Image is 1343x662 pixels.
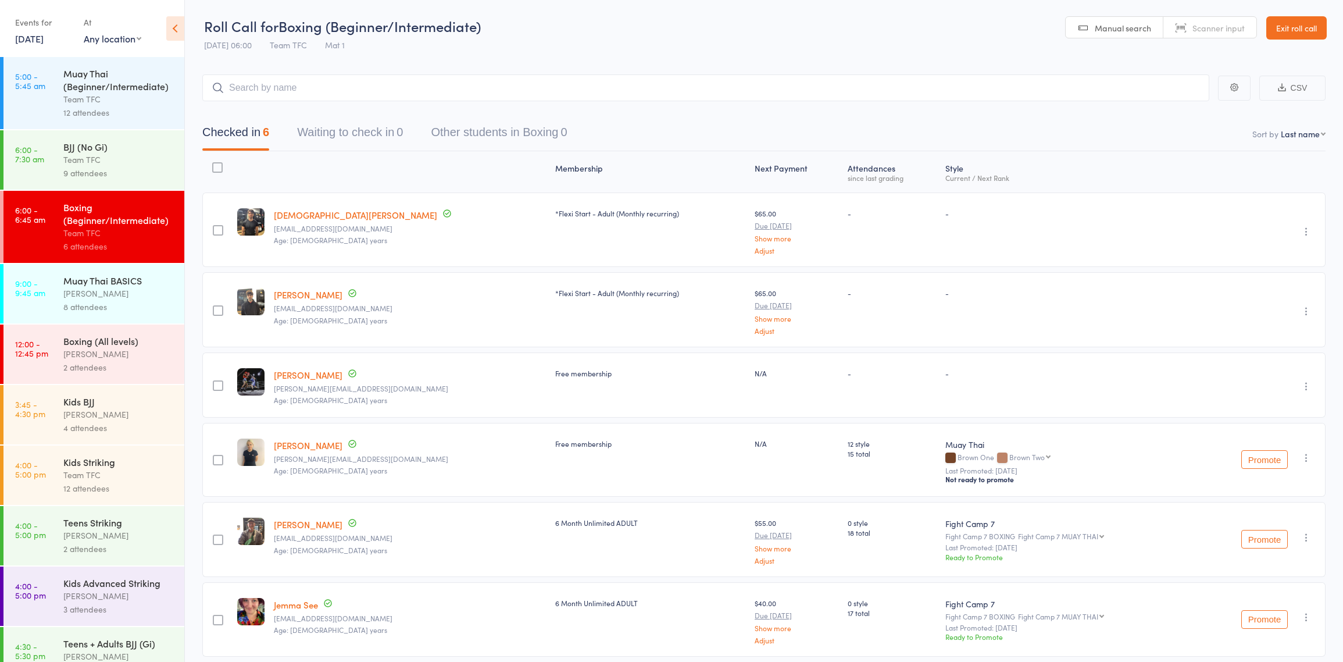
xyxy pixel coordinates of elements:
[755,624,838,632] a: Show more
[63,166,174,180] div: 9 attendees
[263,126,269,138] div: 6
[1241,530,1288,549] button: Promote
[63,589,174,603] div: [PERSON_NAME]
[274,455,546,463] small: Danielle@ckmlogistics.com.au
[945,552,1188,562] div: Ready to Promote
[63,421,174,435] div: 4 attendees
[755,518,838,564] div: $55.00
[1241,450,1288,469] button: Promote
[3,264,184,323] a: 9:00 -9:45 amMuay Thai BASICS[PERSON_NAME]8 attendees
[755,544,838,552] a: Show more
[237,368,265,396] img: image1740908157.png
[274,289,342,301] a: [PERSON_NAME]
[274,235,387,245] span: Age: [DEMOGRAPHIC_DATA] years
[63,106,174,119] div: 12 attendees
[63,529,174,542] div: [PERSON_NAME]
[3,191,184,263] a: 6:00 -6:45 amBoxing (Beginner/Intermediate)Team TFC6 attendees
[555,208,745,218] div: *Flexi Start - Adult (Monthly recurring)
[15,642,45,660] time: 4:30 - 5:30 pm
[755,598,838,644] div: $40.00
[237,598,265,625] img: image1740680842.png
[755,301,838,309] small: Due [DATE]
[945,368,1188,378] div: -
[274,465,387,475] span: Age: [DEMOGRAPHIC_DATA] years
[15,581,46,600] time: 4:00 - 5:00 pm
[63,637,174,650] div: Teens + Adults BJJ (Gi)
[237,439,265,466] img: image1669963914.png
[1018,613,1098,620] div: Fight Camp 7 MUAY THAI
[63,361,174,374] div: 2 attendees
[63,274,174,287] div: Muay Thai BASICS
[325,39,345,51] span: Mat 1
[1266,16,1327,40] a: Exit roll call
[63,240,174,253] div: 6 attendees
[274,545,387,555] span: Age: [DEMOGRAPHIC_DATA] years
[274,395,387,405] span: Age: [DEMOGRAPHIC_DATA] years
[945,467,1188,475] small: Last Promoted: [DATE]
[397,126,403,138] div: 0
[274,385,546,393] small: Dave@thelimelab.com.au
[15,339,48,358] time: 12:00 - 12:45 pm
[755,288,838,334] div: $65.00
[15,32,44,45] a: [DATE]
[945,532,1188,540] div: Fight Camp 7 BOXING
[15,400,45,418] time: 3:45 - 4:30 pm
[63,300,174,314] div: 8 attendees
[555,368,745,378] div: Free membership
[274,599,318,611] a: Jemma See
[945,613,1188,620] div: Fight Camp 7 BOXING
[755,315,838,322] a: Show more
[945,624,1188,632] small: Last Promoted: [DATE]
[274,225,546,233] small: matthewbotha234@gmail.com
[3,446,184,505] a: 4:00 -5:00 pmKids StrikingTeam TFC12 attendees
[750,156,843,187] div: Next Payment
[848,518,936,528] span: 0 style
[551,156,750,187] div: Membership
[945,632,1188,642] div: Ready to Promote
[1095,22,1151,34] span: Manual search
[755,611,838,620] small: Due [DATE]
[1018,532,1098,540] div: Fight Camp 7 MUAY THAI
[3,567,184,626] a: 4:00 -5:00 pmKids Advanced Striking[PERSON_NAME]3 attendees
[555,518,745,528] div: 6 Month Unlimited ADULT
[15,521,46,539] time: 4:00 - 5:00 pm
[63,140,174,153] div: BJJ (No Gi)
[848,608,936,618] span: 17 total
[278,16,481,35] span: Boxing (Beginner/Intermediate)
[63,408,174,421] div: [PERSON_NAME]
[848,598,936,608] span: 0 style
[204,16,278,35] span: Roll Call for
[63,468,174,482] div: Team TFC
[63,334,174,347] div: Boxing (All levels)
[755,234,838,242] a: Show more
[63,201,174,226] div: Boxing (Beginner/Intermediate)
[202,120,269,151] button: Checked in6
[274,439,342,451] a: [PERSON_NAME]
[63,516,174,529] div: Teens Striking
[15,13,72,32] div: Events for
[15,460,46,479] time: 4:00 - 5:00 pm
[274,518,342,531] a: [PERSON_NAME]
[755,247,838,254] a: Adjust
[555,439,745,449] div: Free membership
[270,39,307,51] span: Team TFC
[63,395,174,408] div: Kids BJJ
[84,13,141,32] div: At
[3,385,184,444] a: 3:45 -4:30 pmKids BJJ[PERSON_NAME]4 attendees
[755,327,838,334] a: Adjust
[945,174,1188,181] div: Current / Next Rank
[848,208,936,218] div: -
[755,208,838,254] div: $65.00
[3,506,184,565] a: 4:00 -5:00 pmTeens Striking[PERSON_NAME]2 attendees
[755,557,838,564] a: Adjust
[63,347,174,361] div: [PERSON_NAME]
[1252,128,1278,140] label: Sort by
[848,368,936,378] div: -
[945,598,1188,610] div: Fight Camp 7
[1241,610,1288,629] button: Promote
[945,439,1188,450] div: Muay Thai
[1192,22,1245,34] span: Scanner input
[1281,128,1320,140] div: Last name
[755,531,838,539] small: Due [DATE]
[945,453,1188,463] div: Brown One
